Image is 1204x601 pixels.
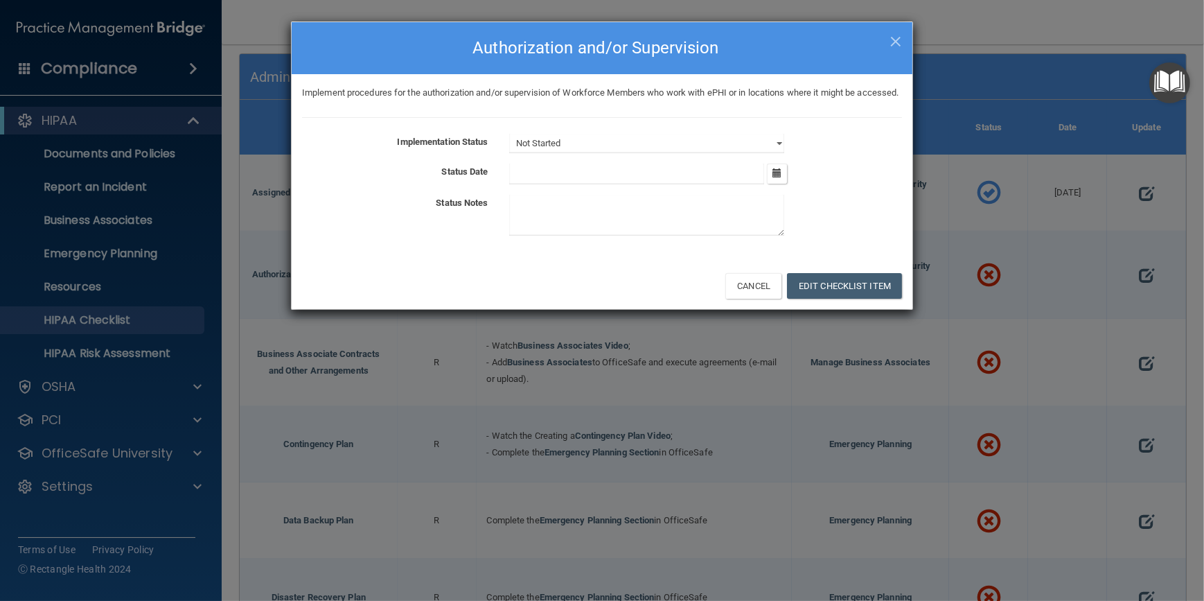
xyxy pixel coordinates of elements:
[302,33,902,63] h4: Authorization and/or Supervision
[436,198,488,208] b: Status Notes
[292,85,912,101] div: Implement procedures for the authorization and/or supervision of Workforce Members who work with ...
[1149,62,1190,103] button: Open Resource Center
[787,273,902,299] button: Edit Checklist Item
[398,137,488,147] b: Implementation Status
[725,273,781,299] button: Cancel
[889,26,902,53] span: ×
[442,166,488,177] b: Status Date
